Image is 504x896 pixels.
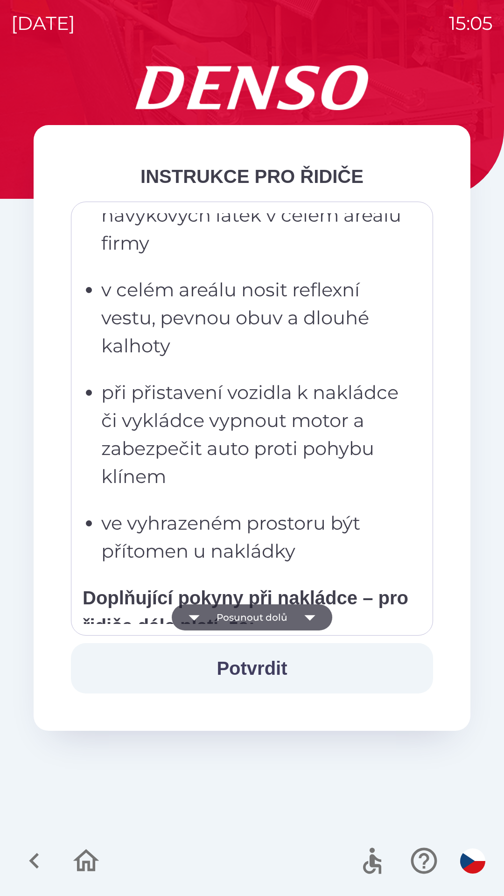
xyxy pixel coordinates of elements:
[34,65,470,110] img: Logo
[172,604,332,630] button: Posunout dolů
[101,276,408,360] p: v celém areálu nosit reflexní vestu, pevnou obuv a dlouhé kalhoty
[460,848,485,874] img: cs flag
[449,9,493,37] p: 15:05
[101,378,408,490] p: při přistavení vozidla k nakládce či vykládce vypnout motor a zabezpečit auto proti pohybu klínem
[101,509,408,565] p: ve vyhrazeném prostoru být přítomen u nakládky
[71,643,433,693] button: Potvrdit
[71,162,433,190] div: INSTRUKCE PRO ŘIDIČE
[83,588,408,636] strong: Doplňující pokyny při nakládce – pro řidiče dále platí, že:
[11,9,75,37] p: [DATE]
